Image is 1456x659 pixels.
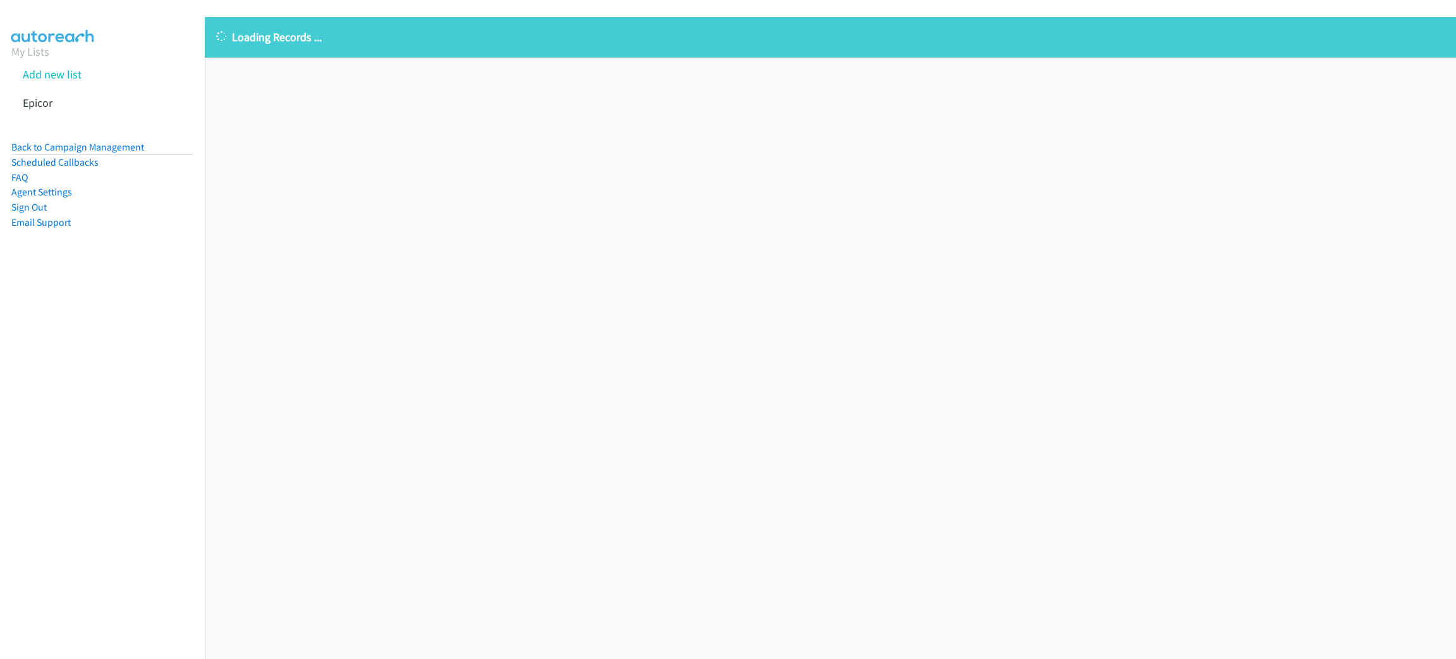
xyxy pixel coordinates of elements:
[11,156,99,168] a: Scheduled Callbacks
[23,67,82,82] a: Add new list
[11,44,49,59] a: My Lists
[11,141,144,153] a: Back to Campaign Management
[216,28,1445,46] p: Loading Records ...
[11,216,71,228] a: Email Support
[11,201,47,213] a: Sign Out
[11,171,28,183] a: FAQ
[11,186,72,198] a: Agent Settings
[23,95,52,110] a: Epicor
